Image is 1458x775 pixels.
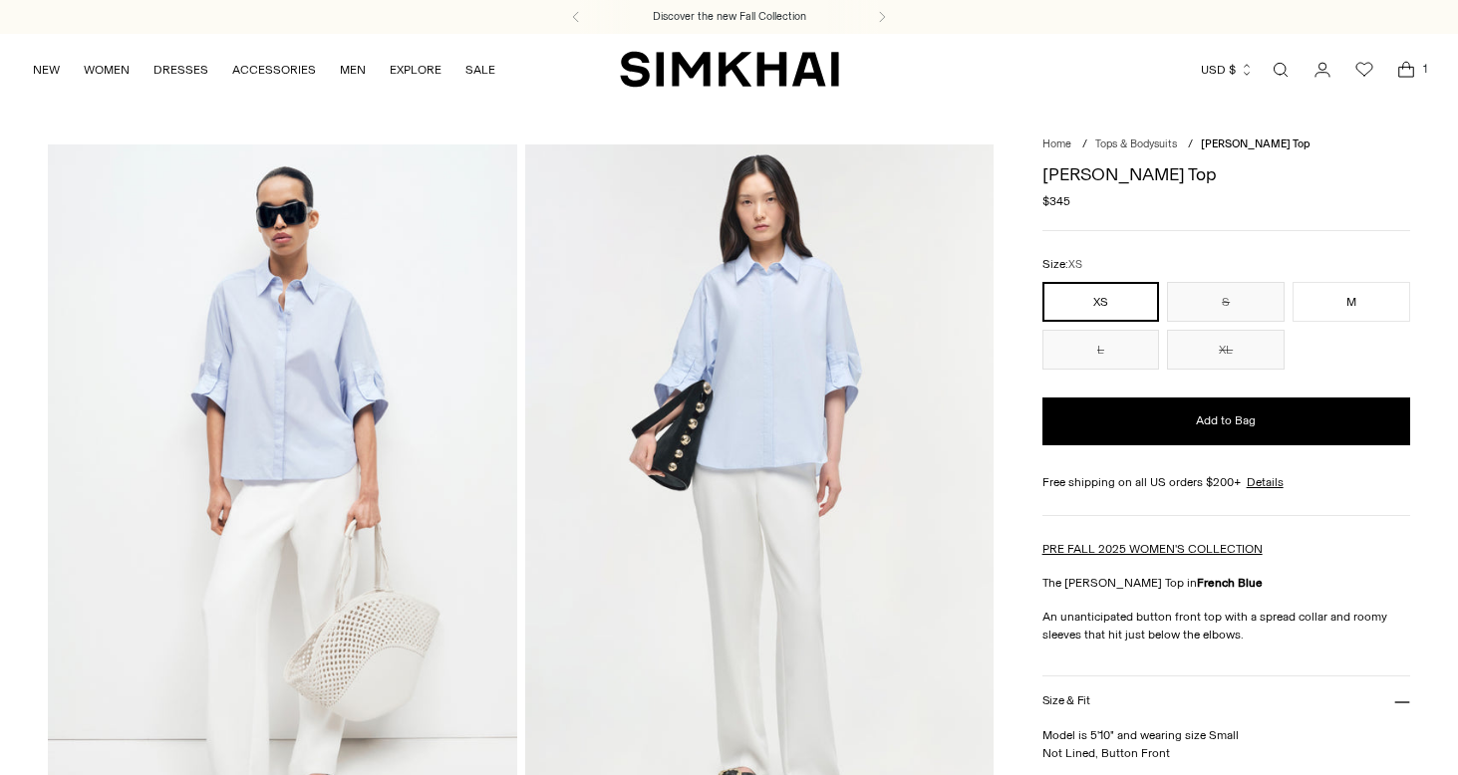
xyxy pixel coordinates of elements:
div: / [1082,136,1087,153]
a: Go to the account page [1303,50,1342,90]
a: SALE [465,48,495,92]
a: ACCESSORIES [232,48,316,92]
span: [PERSON_NAME] Top [1201,137,1311,150]
strong: French Blue [1197,576,1263,590]
h1: [PERSON_NAME] Top [1042,165,1410,183]
button: Size & Fit [1042,676,1410,727]
a: Tops & Bodysuits [1095,137,1177,150]
a: Discover the new Fall Collection [653,9,806,25]
button: XL [1167,330,1285,370]
span: XS [1068,258,1082,271]
a: EXPLORE [390,48,441,92]
p: Model is 5'10" and wearing size Small Not Lined, Button Front [1042,726,1410,762]
button: M [1293,282,1410,322]
a: NEW [33,48,60,92]
a: PRE FALL 2025 WOMEN'S COLLECTION [1042,542,1263,556]
div: Free shipping on all US orders $200+ [1042,473,1410,491]
nav: breadcrumbs [1042,136,1410,153]
span: $345 [1042,192,1070,210]
button: S [1167,282,1285,322]
span: Add to Bag [1196,412,1256,429]
a: WOMEN [84,48,130,92]
a: Open search modal [1261,50,1301,90]
div: / [1188,136,1193,153]
button: XS [1042,282,1160,322]
p: The [PERSON_NAME] Top in [1042,574,1410,592]
a: DRESSES [153,48,208,92]
a: SIMKHAI [620,50,839,89]
a: Details [1247,473,1284,491]
button: USD $ [1201,48,1254,92]
h3: Size & Fit [1042,694,1090,707]
a: Open cart modal [1386,50,1426,90]
span: 1 [1416,60,1434,78]
a: Wishlist [1344,50,1384,90]
a: MEN [340,48,366,92]
p: An unanticipated button front top with a spread collar and roomy sleeves that hit just below the ... [1042,608,1410,644]
button: Add to Bag [1042,397,1410,445]
button: L [1042,330,1160,370]
label: Size: [1042,255,1082,274]
a: Home [1042,137,1071,150]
